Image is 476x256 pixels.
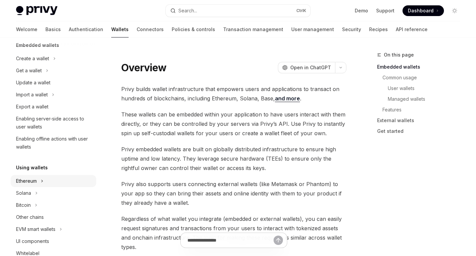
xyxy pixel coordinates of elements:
div: Bitcoin [16,201,31,209]
a: Transaction management [223,21,283,37]
a: Embedded wallets [377,62,465,72]
a: User wallets [388,83,465,94]
a: UI components [11,235,96,247]
a: External wallets [377,115,465,126]
a: Dashboard [403,5,444,16]
a: Enabling server-side access to user wallets [11,113,96,133]
a: Other chains [11,211,96,223]
span: On this page [384,51,414,59]
button: Toggle dark mode [449,5,460,16]
div: Export a wallet [16,103,48,111]
button: Search...CtrlK [166,5,310,17]
a: Demo [355,7,368,14]
span: Privy builds wallet infrastructure that empowers users and applications to transact on hundreds o... [121,84,346,103]
a: Security [342,21,361,37]
a: Welcome [16,21,37,37]
div: Ethereum [16,177,37,185]
div: Import a wallet [16,91,48,99]
img: light logo [16,6,57,15]
a: Enabling offline actions with user wallets [11,133,96,153]
a: Wallets [111,21,129,37]
a: Common usage [382,72,465,83]
a: Support [376,7,394,14]
div: Enabling server-side access to user wallets [16,115,92,131]
span: Dashboard [408,7,434,14]
a: Policies & controls [172,21,215,37]
a: Managed wallets [388,94,465,104]
span: Privy embedded wallets are built on globally distributed infrastructure to ensure high uptime and... [121,145,346,173]
div: EVM smart wallets [16,225,55,233]
a: Authentication [69,21,103,37]
div: Solana [16,189,31,197]
div: Other chains [16,213,44,221]
a: and more [275,95,300,102]
a: Recipes [369,21,388,37]
div: UI components [16,237,49,245]
button: Open in ChatGPT [278,62,335,73]
div: Enabling offline actions with user wallets [16,135,92,151]
span: Ctrl K [296,8,306,13]
a: Basics [45,21,61,37]
span: Regardless of what wallet you integrate (embedded or external wallets), you can easily request si... [121,214,346,252]
div: Create a wallet [16,55,49,63]
a: Connectors [137,21,164,37]
button: Send message [274,236,283,245]
a: Features [382,104,465,115]
a: Export a wallet [11,101,96,113]
div: Update a wallet [16,79,50,87]
div: Get a wallet [16,67,42,75]
a: Get started [377,126,465,137]
a: API reference [396,21,428,37]
a: User management [291,21,334,37]
h1: Overview [121,62,166,74]
span: These wallets can be embedded within your application to have users interact with them directly, ... [121,110,346,138]
span: Privy also supports users connecting external wallets (like Metamask or Phantom) to your app so t... [121,179,346,207]
span: Open in ChatGPT [290,64,331,71]
h5: Using wallets [16,164,48,172]
div: Search... [178,7,197,15]
a: Update a wallet [11,77,96,89]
